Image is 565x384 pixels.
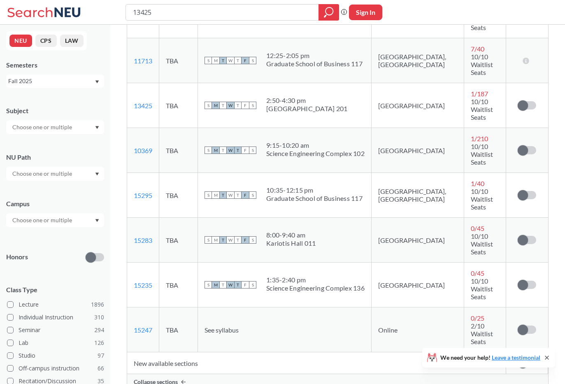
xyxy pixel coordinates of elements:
[134,191,152,199] a: 15295
[7,325,104,335] label: Seminar
[471,179,484,187] span: 1 / 40
[205,281,212,289] span: S
[266,276,365,284] div: 1:35 - 2:40 pm
[134,281,152,289] a: 15235
[7,312,104,323] label: Individual Instruction
[371,263,464,307] td: [GEOGRAPHIC_DATA]
[219,191,227,199] span: T
[134,236,152,244] a: 15283
[242,236,249,244] span: F
[132,5,313,19] input: Class, professor, course number, "phrase"
[159,173,198,218] td: TBA
[371,307,464,352] td: Online
[227,102,234,109] span: W
[212,147,219,154] span: M
[159,38,198,83] td: TBA
[234,57,242,64] span: T
[471,322,493,345] span: 2/10 Waitlist Seats
[60,35,84,47] button: LAW
[227,236,234,244] span: W
[242,147,249,154] span: F
[7,363,104,374] label: Off-campus instruction
[471,98,493,121] span: 10/10 Waitlist Seats
[471,187,493,211] span: 10/10 Waitlist Seats
[94,326,104,335] span: 294
[266,284,365,292] div: Science Engineering Complex 136
[212,191,219,199] span: M
[227,191,234,199] span: W
[234,147,242,154] span: T
[219,281,227,289] span: T
[227,57,234,64] span: W
[6,199,104,208] div: Campus
[266,149,365,158] div: Science Engineering Complex 102
[266,186,363,194] div: 10:35 - 12:15 pm
[94,313,104,322] span: 310
[35,35,57,47] button: CPS
[249,236,256,244] span: S
[95,80,99,84] svg: Dropdown arrow
[134,147,152,154] a: 10369
[242,281,249,289] span: F
[471,277,493,300] span: 10/10 Waitlist Seats
[227,281,234,289] span: W
[324,7,334,18] svg: magnifying glass
[95,172,99,176] svg: Dropdown arrow
[471,45,484,53] span: 7 / 40
[212,236,219,244] span: M
[94,338,104,347] span: 126
[242,57,249,64] span: F
[234,102,242,109] span: T
[249,191,256,199] span: S
[234,236,242,244] span: T
[95,219,99,222] svg: Dropdown arrow
[249,102,256,109] span: S
[471,269,484,277] span: 0 / 45
[471,314,484,322] span: 0 / 25
[266,141,365,149] div: 9:15 - 10:20 am
[319,4,339,21] div: magnifying glass
[471,142,493,166] span: 10/10 Waitlist Seats
[266,239,316,247] div: Kariotis Hall 011
[6,74,104,88] div: Fall 2025Dropdown arrow
[7,299,104,310] label: Lecture
[205,191,212,199] span: S
[159,263,198,307] td: TBA
[219,57,227,64] span: T
[205,236,212,244] span: S
[219,102,227,109] span: T
[6,252,28,262] p: Honors
[6,120,104,134] div: Dropdown arrow
[8,122,77,132] input: Choose one or multiple
[9,35,32,47] button: NEU
[8,215,77,225] input: Choose one or multiple
[6,213,104,227] div: Dropdown arrow
[249,57,256,64] span: S
[205,102,212,109] span: S
[6,285,104,294] span: Class Type
[440,355,540,361] span: We need your help!
[371,83,464,128] td: [GEOGRAPHIC_DATA]
[492,354,540,361] a: Leave a testimonial
[7,350,104,361] label: Studio
[266,96,347,105] div: 2:50 - 4:30 pm
[266,105,347,113] div: [GEOGRAPHIC_DATA] 201
[159,218,198,263] td: TBA
[212,281,219,289] span: M
[371,218,464,263] td: [GEOGRAPHIC_DATA]
[134,57,152,65] a: 11713
[371,173,464,218] td: [GEOGRAPHIC_DATA], [GEOGRAPHIC_DATA]
[371,38,464,83] td: [GEOGRAPHIC_DATA], [GEOGRAPHIC_DATA]
[471,53,493,76] span: 10/10 Waitlist Seats
[7,337,104,348] label: Lab
[249,281,256,289] span: S
[134,102,152,109] a: 13425
[159,307,198,352] td: TBA
[242,102,249,109] span: F
[234,191,242,199] span: T
[266,194,363,202] div: Graduate School of Business 117
[219,147,227,154] span: T
[471,224,484,232] span: 0 / 45
[127,352,506,374] td: New available sections
[212,102,219,109] span: M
